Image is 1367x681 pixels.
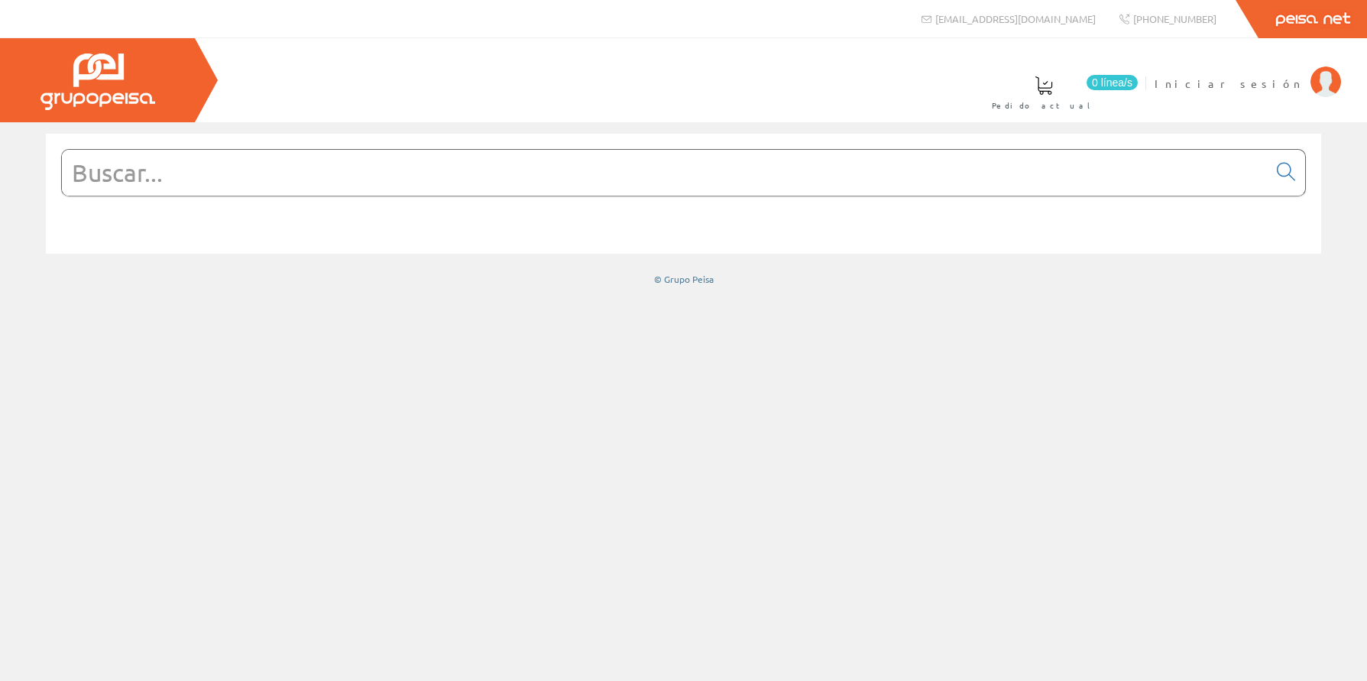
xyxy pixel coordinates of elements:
span: [PHONE_NUMBER] [1133,12,1216,25]
input: Buscar... [62,150,1268,196]
div: © Grupo Peisa [46,273,1321,286]
span: Pedido actual [992,98,1096,113]
a: Iniciar sesión [1155,63,1341,78]
img: Grupo Peisa [40,54,155,110]
span: 0 línea/s [1087,75,1138,90]
span: Iniciar sesión [1155,76,1303,91]
span: [EMAIL_ADDRESS][DOMAIN_NAME] [935,12,1096,25]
